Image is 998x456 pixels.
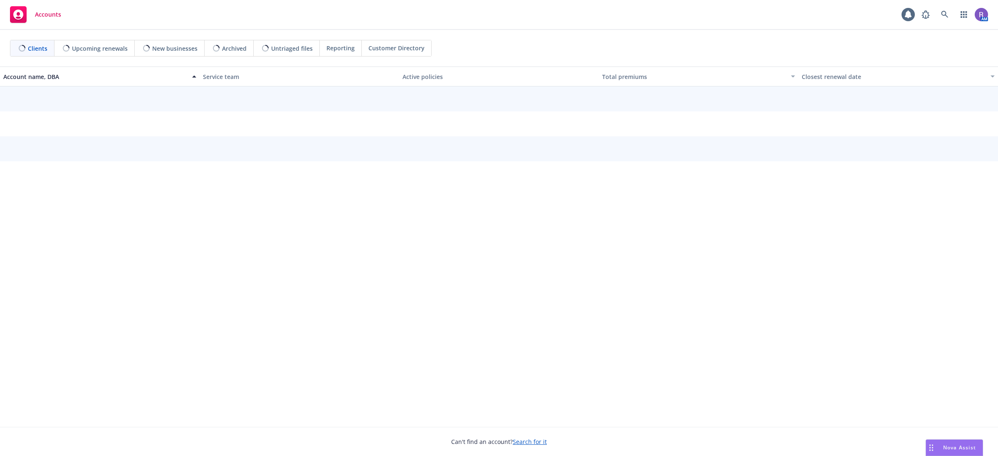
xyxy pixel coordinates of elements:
div: Drag to move [926,440,936,456]
span: New businesses [152,44,198,53]
a: Search for it [513,438,547,446]
button: Closest renewal date [798,67,998,86]
div: Service team [203,72,396,81]
span: Customer Directory [368,44,425,52]
span: Nova Assist [943,444,976,451]
button: Nova Assist [926,439,983,456]
div: Total premiums [602,72,786,81]
span: Clients [28,44,47,53]
a: Switch app [956,6,972,23]
button: Active policies [399,67,599,86]
button: Total premiums [599,67,798,86]
span: Accounts [35,11,61,18]
span: Reporting [326,44,355,52]
a: Search [936,6,953,23]
div: Closest renewal date [802,72,986,81]
span: Upcoming renewals [72,44,128,53]
span: Archived [222,44,247,53]
a: Report a Bug [917,6,934,23]
span: Untriaged files [271,44,313,53]
a: Accounts [7,3,64,26]
img: photo [975,8,988,21]
div: Active policies [403,72,595,81]
span: Can't find an account? [451,437,547,446]
button: Service team [200,67,399,86]
div: Account name, DBA [3,72,187,81]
